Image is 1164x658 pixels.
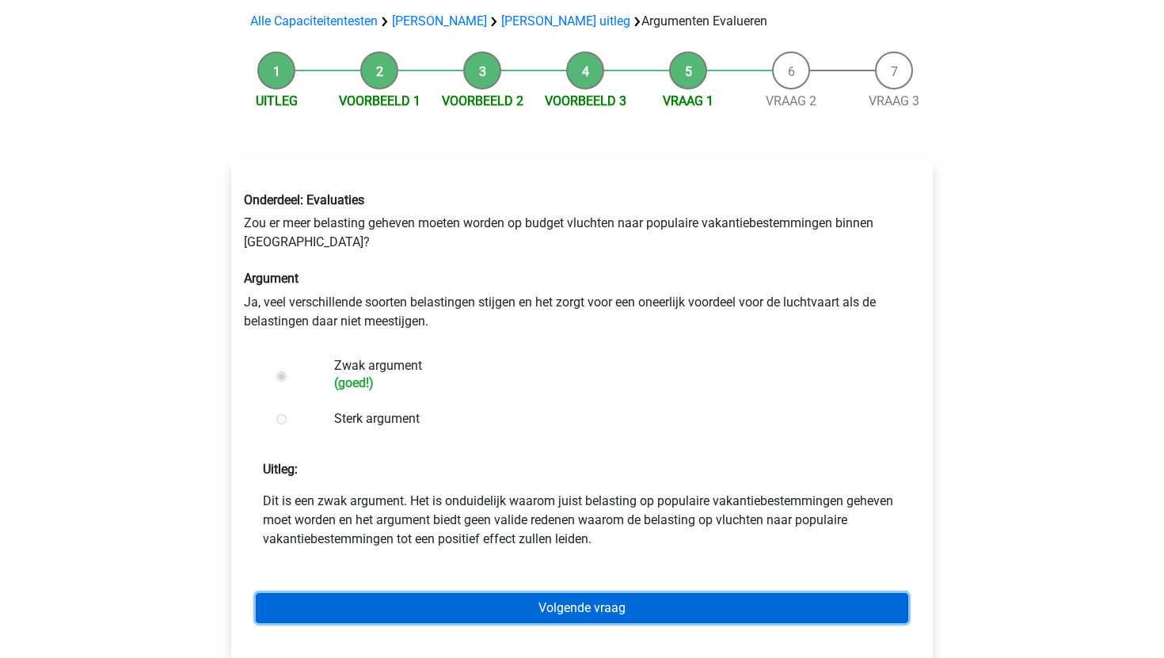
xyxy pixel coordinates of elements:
h6: Onderdeel: Evaluaties [244,192,920,207]
a: Alle Capaciteitentesten [250,13,378,29]
a: Volgende vraag [256,593,908,623]
a: [PERSON_NAME] [392,13,487,29]
h6: Argument [244,271,920,286]
label: Sterk argument [334,409,882,428]
a: Vraag 3 [869,93,919,108]
a: Voorbeeld 3 [545,93,626,108]
h6: (goed!) [334,375,882,390]
a: Voorbeeld 1 [339,93,420,108]
a: Vraag 2 [766,93,816,108]
strong: Uitleg: [263,462,298,477]
a: Voorbeeld 2 [442,93,523,108]
a: [PERSON_NAME] uitleg [501,13,630,29]
label: Zwak argument [334,356,882,390]
a: Vraag 1 [663,93,713,108]
a: Uitleg [256,93,298,108]
p: Dit is een zwak argument. Het is onduidelijk waarom juist belasting op populaire vakantiebestemmi... [263,492,901,549]
div: Argumenten Evalueren [244,12,920,31]
div: Zou er meer belasting geheven moeten worden op budget vluchten naar populaire vakantiebestemminge... [232,180,932,343]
